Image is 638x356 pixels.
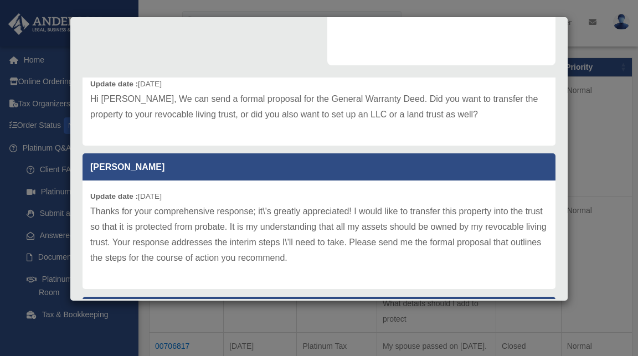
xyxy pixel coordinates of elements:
b: Update date : [90,80,138,88]
small: [DATE] [90,192,162,200]
b: Update date : [90,192,138,200]
p: [PERSON_NAME] [83,297,555,324]
small: [DATE] [90,80,162,88]
p: Thanks for your comprehensive response; it\'s greatly appreciated! I would like to transfer this ... [90,204,548,266]
p: Hi [PERSON_NAME], We can send a formal proposal for the General Warranty Deed. Did you want to tr... [90,91,548,122]
p: [PERSON_NAME] [83,153,555,180]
